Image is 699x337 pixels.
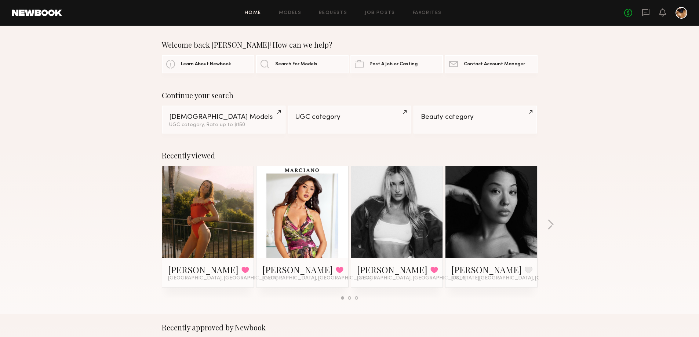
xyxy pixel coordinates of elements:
[162,40,538,49] div: Welcome back [PERSON_NAME]! How can we help?
[262,264,333,275] a: [PERSON_NAME]
[162,151,538,160] div: Recently viewed
[168,264,239,275] a: [PERSON_NAME]
[256,55,349,73] a: Search For Models
[464,62,525,67] span: Contact Account Manager
[357,264,427,275] a: [PERSON_NAME]
[451,275,589,281] span: [US_STATE][GEOGRAPHIC_DATA], [GEOGRAPHIC_DATA]
[365,11,395,15] a: Job Posts
[295,114,404,121] div: UGC category
[319,11,347,15] a: Requests
[413,11,442,15] a: Favorites
[162,91,538,100] div: Continue your search
[181,62,231,67] span: Learn About Newbook
[169,114,278,121] div: [DEMOGRAPHIC_DATA] Models
[350,55,443,73] a: Post A Job or Casting
[357,275,466,281] span: [GEOGRAPHIC_DATA], [GEOGRAPHIC_DATA]
[262,275,372,281] span: [GEOGRAPHIC_DATA], [GEOGRAPHIC_DATA]
[162,106,285,133] a: [DEMOGRAPHIC_DATA] ModelsUGC category, Rate up to $150
[421,114,530,121] div: Beauty category
[369,62,418,67] span: Post A Job or Casting
[162,55,254,73] a: Learn About Newbook
[451,264,522,275] a: [PERSON_NAME]
[245,11,261,15] a: Home
[288,106,411,133] a: UGC category
[168,275,277,281] span: [GEOGRAPHIC_DATA], [GEOGRAPHIC_DATA]
[162,323,538,332] div: Recently approved by Newbook
[169,122,278,128] div: UGC category, Rate up to $150
[445,55,537,73] a: Contact Account Manager
[275,62,317,67] span: Search For Models
[414,106,537,133] a: Beauty category
[279,11,301,15] a: Models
